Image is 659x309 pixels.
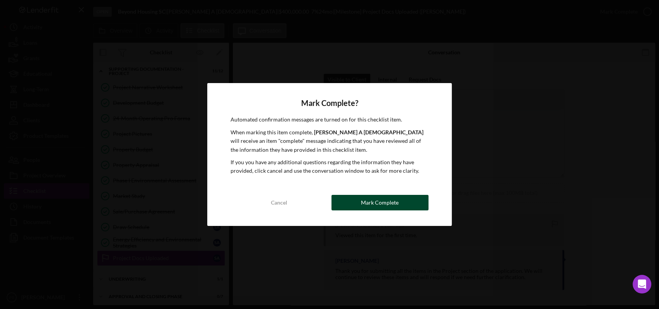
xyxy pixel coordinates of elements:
[633,275,651,293] div: Open Intercom Messenger
[314,129,423,135] b: [PERSON_NAME] A [DEMOGRAPHIC_DATA]
[231,99,428,108] h4: Mark Complete?
[271,195,287,210] div: Cancel
[231,158,428,175] p: If you you have any additional questions regarding the information they have provided, click canc...
[331,195,428,210] button: Mark Complete
[231,128,428,154] p: When marking this item complete, will receive an item "complete" message indicating that you have...
[231,195,328,210] button: Cancel
[361,195,399,210] div: Mark Complete
[231,115,428,124] p: Automated confirmation messages are turned on for this checklist item.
